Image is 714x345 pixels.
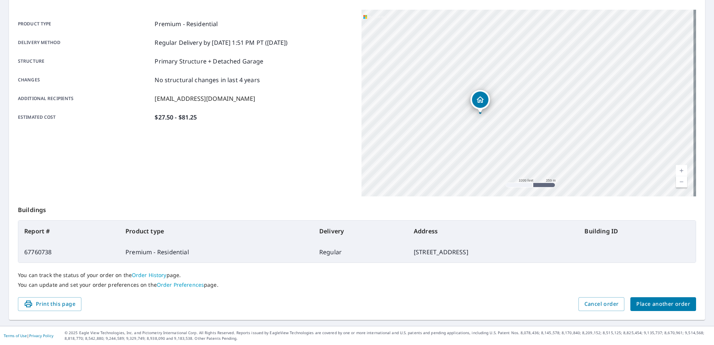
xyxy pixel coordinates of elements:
button: Print this page [18,297,81,311]
p: No structural changes in last 4 years [155,75,260,84]
th: Delivery [313,221,408,242]
p: Premium - Residential [155,19,218,28]
button: Place another order [630,297,696,311]
p: Delivery method [18,38,152,47]
p: Additional recipients [18,94,152,103]
a: Current Level 15, Zoom In [676,165,687,176]
span: Place another order [636,299,690,309]
a: Order Preferences [157,281,204,288]
p: [EMAIL_ADDRESS][DOMAIN_NAME] [155,94,255,103]
div: Dropped pin, building 1, Residential property, 9121 Equus Cir Boynton Beach, FL 33472 [471,90,490,113]
a: Privacy Policy [29,333,53,338]
span: Print this page [24,299,75,309]
th: Report # [18,221,119,242]
p: Buildings [18,196,696,220]
th: Building ID [578,221,696,242]
p: $27.50 - $81.25 [155,113,197,122]
span: Cancel order [584,299,619,309]
p: Estimated cost [18,113,152,122]
td: 67760738 [18,242,119,262]
p: You can track the status of your order on the page. [18,272,696,279]
th: Product type [119,221,313,242]
a: Order History [132,271,167,279]
p: © 2025 Eagle View Technologies, Inc. and Pictometry International Corp. All Rights Reserved. Repo... [65,330,710,341]
button: Cancel order [578,297,625,311]
p: Changes [18,75,152,84]
p: Product type [18,19,152,28]
p: Regular Delivery by [DATE] 1:51 PM PT ([DATE]) [155,38,288,47]
th: Address [408,221,578,242]
a: Terms of Use [4,333,27,338]
td: Premium - Residential [119,242,313,262]
a: Current Level 15, Zoom Out [676,176,687,187]
p: You can update and set your order preferences on the page. [18,282,696,288]
td: Regular [313,242,408,262]
p: Structure [18,57,152,66]
p: | [4,333,53,338]
p: Primary Structure + Detached Garage [155,57,263,66]
td: [STREET_ADDRESS] [408,242,578,262]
